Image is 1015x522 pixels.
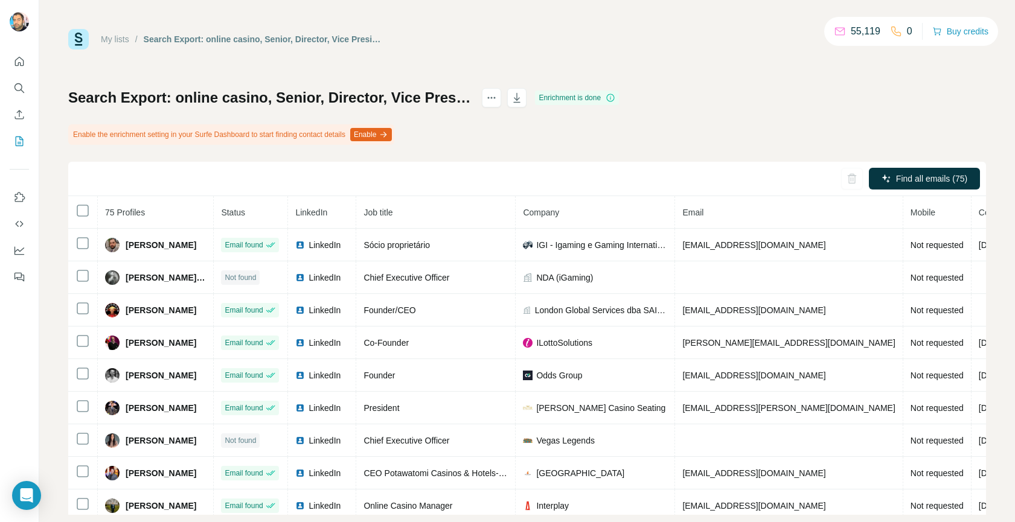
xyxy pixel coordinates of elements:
[105,466,120,480] img: Avatar
[911,273,964,282] span: Not requested
[105,498,120,513] img: Avatar
[221,208,245,217] span: Status
[309,402,341,414] span: LinkedIn
[682,240,825,250] span: [EMAIL_ADDRESS][DOMAIN_NAME]
[536,337,592,349] span: ILottoSolutions
[225,500,263,511] span: Email found
[911,208,935,217] span: Mobile
[309,500,341,512] span: LinkedIn
[363,501,452,511] span: Online Casino Manager
[363,338,409,348] span: Co-Founder
[309,272,341,284] span: LinkedIn
[911,371,964,380] span: Not requested
[225,435,256,446] span: Not found
[536,369,582,381] span: Odds Group
[309,337,341,349] span: LinkedIn
[105,303,120,317] img: Avatar
[10,51,29,72] button: Quick start
[68,88,471,107] h1: Search Export: online casino, Senior, Director, Vice President, CXO, Owner / Partner, Gambling Fa...
[907,24,912,39] p: 0
[535,304,668,316] span: London Global Services dba SAIGONDAN
[105,238,120,252] img: Avatar
[135,33,138,45] li: /
[105,336,120,350] img: Avatar
[295,501,305,511] img: LinkedIn logo
[523,208,559,217] span: Company
[523,371,533,380] img: company-logo
[295,371,305,380] img: LinkedIn logo
[682,371,825,380] span: [EMAIL_ADDRESS][DOMAIN_NAME]
[225,240,263,250] span: Email found
[295,273,305,282] img: LinkedIn logo
[295,240,305,250] img: LinkedIn logo
[309,304,341,316] span: LinkedIn
[911,240,964,250] span: Not requested
[10,104,29,126] button: Enrich CSV
[482,88,501,107] button: actions
[101,34,129,44] a: My lists
[295,305,305,315] img: LinkedIn logo
[851,24,880,39] p: 55,119
[363,240,430,250] span: Sócio proprietário
[10,266,29,288] button: Feedback
[225,272,256,283] span: Not found
[10,213,29,235] button: Use Surfe API
[523,338,533,348] img: company-logo
[225,337,263,348] span: Email found
[363,403,399,413] span: President
[682,305,825,315] span: [EMAIL_ADDRESS][DOMAIN_NAME]
[363,305,415,315] span: Founder/CEO
[144,33,383,45] div: Search Export: online casino, Senior, Director, Vice President, CXO, Owner / Partner, Gambling Fa...
[126,434,196,447] span: [PERSON_NAME]
[682,468,825,478] span: [EMAIL_ADDRESS][DOMAIN_NAME]
[126,369,196,381] span: [PERSON_NAME]
[911,436,964,445] span: Not requested
[932,23,988,40] button: Buy credits
[10,240,29,261] button: Dashboard
[225,468,263,479] span: Email found
[682,208,703,217] span: Email
[523,501,533,511] img: company-logo
[363,208,392,217] span: Job title
[126,272,206,284] span: [PERSON_NAME] - OLY
[536,402,665,414] span: [PERSON_NAME] Casino Seating
[523,436,533,445] img: company-logo
[105,433,120,448] img: Avatar
[911,501,964,511] span: Not requested
[295,468,305,478] img: LinkedIn logo
[105,270,120,285] img: Avatar
[911,403,964,413] span: Not requested
[911,468,964,478] span: Not requested
[350,128,392,141] button: Enable
[12,481,41,510] div: Open Intercom Messenger
[911,305,964,315] span: Not requested
[225,403,263,413] span: Email found
[536,434,595,447] span: Vegas Legends
[105,208,145,217] span: 75 Profiles
[535,91,619,105] div: Enrichment is done
[295,208,327,217] span: LinkedIn
[295,338,305,348] img: LinkedIn logo
[363,468,668,478] span: CEO Potawatomi Casinos & Hotels- [GEOGRAPHIC_DATA] & [PERSON_NAME]
[309,434,341,447] span: LinkedIn
[536,239,667,251] span: IGI - Igaming e Gaming International Expo
[295,436,305,445] img: LinkedIn logo
[105,368,120,383] img: Avatar
[363,273,449,282] span: Chief Executive Officer
[309,369,341,381] span: LinkedIn
[536,467,624,479] span: [GEOGRAPHIC_DATA]
[10,130,29,152] button: My lists
[536,272,593,284] span: NDA (iGaming)
[68,29,89,49] img: Surfe Logo
[10,77,29,99] button: Search
[536,500,569,512] span: Interplay
[10,12,29,31] img: Avatar
[126,500,196,512] span: [PERSON_NAME]
[682,338,895,348] span: [PERSON_NAME][EMAIL_ADDRESS][DOMAIN_NAME]
[225,370,263,381] span: Email found
[523,468,533,478] img: company-logo
[126,239,196,251] span: [PERSON_NAME]
[363,371,395,380] span: Founder
[10,186,29,208] button: Use Surfe on LinkedIn
[105,401,120,415] img: Avatar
